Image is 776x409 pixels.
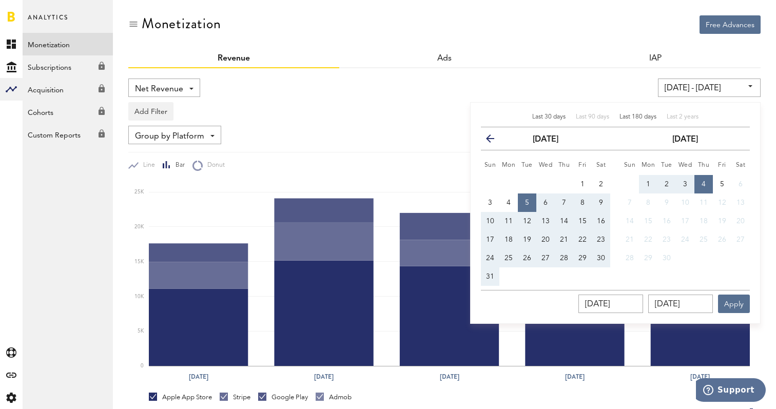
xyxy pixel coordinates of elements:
[649,54,662,63] a: IAP
[134,224,144,229] text: 20K
[620,249,639,267] button: 28
[23,123,113,146] a: Custom Reports
[481,267,499,286] button: 31
[676,193,694,212] button: 10
[580,199,585,206] span: 8
[580,181,585,188] span: 1
[502,162,516,168] small: Monday
[597,236,605,243] span: 23
[486,218,494,225] span: 10
[573,175,592,193] button: 1
[138,329,144,334] text: 5K
[713,193,731,212] button: 12
[599,181,603,188] span: 2
[665,181,669,188] span: 2
[657,175,676,193] button: 2
[486,255,494,262] span: 24
[626,218,634,225] span: 14
[731,212,750,230] button: 20
[578,162,587,168] small: Friday
[23,55,113,78] a: Subscriptions
[720,181,724,188] span: 5
[700,15,761,34] button: Free Advances
[678,162,692,168] small: Wednesday
[149,393,212,402] div: Apple App Store
[639,249,657,267] button: 29
[696,378,766,404] iframe: Opens a widget where you can find more information
[663,255,671,262] span: 30
[541,255,550,262] span: 27
[736,162,746,168] small: Saturday
[578,236,587,243] span: 22
[28,11,68,33] span: Analytics
[713,230,731,249] button: 26
[628,199,632,206] span: 7
[555,249,573,267] button: 28
[731,193,750,212] button: 13
[667,114,699,120] span: Last 2 years
[736,199,745,206] span: 13
[592,193,610,212] button: 9
[532,114,566,120] span: Last 30 days
[499,230,518,249] button: 18
[536,249,555,267] button: 27
[592,230,610,249] button: 23
[665,199,669,206] span: 9
[573,193,592,212] button: 8
[481,249,499,267] button: 24
[518,230,536,249] button: 19
[676,175,694,193] button: 3
[626,255,634,262] span: 28
[694,175,713,193] button: 4
[316,393,352,402] div: Admob
[694,193,713,212] button: 11
[142,15,221,32] div: Monetization
[523,236,531,243] span: 19
[134,189,144,194] text: 25K
[592,249,610,267] button: 30
[619,114,656,120] span: Last 180 days
[481,212,499,230] button: 10
[555,230,573,249] button: 21
[626,236,634,243] span: 21
[620,230,639,249] button: 21
[481,230,499,249] button: 17
[23,33,113,55] a: Monetization
[135,81,183,98] span: Net Revenue
[672,135,698,144] strong: [DATE]
[578,218,587,225] span: 15
[713,212,731,230] button: 19
[533,135,558,144] strong: [DATE]
[657,249,676,267] button: 30
[698,162,710,168] small: Thursday
[23,78,113,101] a: Acquisition
[544,199,548,206] span: 6
[663,236,671,243] span: 23
[171,161,185,170] span: Bar
[518,212,536,230] button: 12
[518,193,536,212] button: 5
[681,218,689,225] span: 17
[731,230,750,249] button: 27
[718,199,726,206] span: 12
[555,193,573,212] button: 7
[488,199,492,206] span: 3
[484,162,496,168] small: Sunday
[536,212,555,230] button: 13
[440,372,459,381] text: [DATE]
[518,249,536,267] button: 26
[499,193,518,212] button: 4
[644,218,652,225] span: 15
[639,230,657,249] button: 22
[644,236,652,243] span: 22
[736,218,745,225] span: 20
[521,162,533,168] small: Tuesday
[560,218,568,225] span: 14
[694,230,713,249] button: 25
[562,199,566,206] span: 7
[597,255,605,262] span: 30
[576,114,609,120] span: Last 90 days
[683,181,687,188] span: 3
[218,54,250,63] a: Revenue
